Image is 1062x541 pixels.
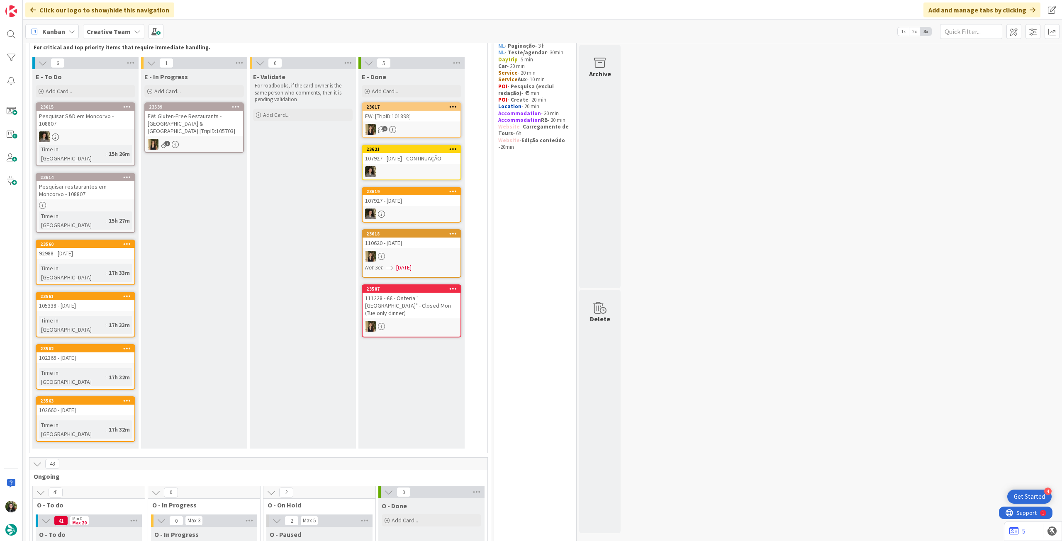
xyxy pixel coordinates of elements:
[37,103,134,129] div: 23615Pesquisar S&D em Moncorvo - 108807
[498,137,566,150] strong: Edição conteúdo -
[498,103,521,110] strong: Location
[149,104,243,110] div: 23539
[105,216,107,225] span: :
[362,102,461,138] a: 23617FW: [TripID:101898]SP
[498,76,518,83] strong: Service
[365,321,376,332] img: SP
[363,111,460,121] div: FW: [TripID:101898]
[363,153,460,164] div: 107927 - [DATE] - CONTINUAÇÃO
[105,149,107,158] span: :
[363,166,460,177] div: MS
[40,175,134,180] div: 23614
[40,294,134,299] div: 23561
[498,123,520,130] strong: Website
[590,314,610,324] div: Delete
[365,166,376,177] img: MS
[152,501,250,509] span: O - In Progress
[37,300,134,311] div: 105338 - [DATE]
[498,83,507,90] strong: POI
[72,521,87,525] div: Max 20
[145,111,243,136] div: FW: Gluten-Free Restaurants - [GEOGRAPHIC_DATA] & [GEOGRAPHIC_DATA] [TripID:105703]
[43,3,45,10] div: 1
[366,231,460,237] div: 23618
[87,27,131,36] b: Creative Team
[498,56,518,63] strong: Daytrip
[37,131,134,142] div: MS
[920,27,931,36] span: 3x
[34,44,210,51] strong: For critical and top priority items that require immediate handling.
[362,73,386,81] span: E - Done
[498,69,518,76] strong: Service
[498,56,572,63] p: - 5 min
[37,181,134,199] div: Pesquisar restaurantes em Moncorvo - 108807
[363,188,460,206] div: 23619107927 - [DATE]
[366,104,460,110] div: 23617
[107,149,132,158] div: 15h 26m
[39,264,105,282] div: Time in [GEOGRAPHIC_DATA]
[49,488,63,497] span: 41
[51,58,65,68] span: 6
[498,97,572,103] p: - 20 min
[498,49,572,56] p: - 30min
[377,58,391,68] span: 5
[39,530,66,539] span: O - To do
[397,487,411,497] span: 0
[36,102,135,166] a: 23615Pesquisar S&D em Moncorvo - 108807MSTime in [GEOGRAPHIC_DATA]:15h 26m
[498,63,572,70] p: - 20 min
[40,398,134,404] div: 23563
[37,174,134,199] div: 23614Pesquisar restaurantes em Moncorvo - 108807
[504,49,547,56] strong: - Teste/agendar
[263,111,290,119] span: Add Card...
[498,96,507,103] strong: POI
[498,83,572,97] p: - 45 min
[42,27,65,36] span: Kanban
[366,286,460,292] div: 23587
[303,519,316,523] div: Max 5
[541,116,548,124] strong: RB
[5,5,17,17] img: Visit kanbanzone.com
[45,459,59,469] span: 43
[365,124,376,135] img: SP
[36,396,135,442] a: 23563102660 - [DATE]Time in [GEOGRAPHIC_DATA]:17h 32m
[366,146,460,152] div: 23621
[164,488,178,497] span: 0
[518,76,527,83] strong: Aux
[363,238,460,248] div: 110620 - [DATE]
[498,83,555,97] strong: - Pesquisa (exclui redação)
[363,146,460,164] div: 23621107927 - [DATE] - CONTINUAÇÃO
[498,110,572,117] p: - 30 min
[36,173,135,233] a: 23614Pesquisar restaurantes em Moncorvo - 108807Time in [GEOGRAPHIC_DATA]:15h 27m
[105,373,107,382] span: :
[37,397,134,415] div: 23563102660 - [DATE]
[39,368,105,386] div: Time in [GEOGRAPHIC_DATA]
[589,69,611,79] div: Archive
[498,103,572,110] p: - 20 min
[363,103,460,111] div: 23617
[363,103,460,121] div: 23617FW: [TripID:101898]
[37,352,134,363] div: 102365 - [DATE]
[154,530,199,539] span: O - In Progress
[1044,488,1052,495] div: 4
[1007,490,1052,504] div: Open Get Started checklist, remaining modules: 4
[40,104,134,110] div: 23615
[37,248,134,259] div: 92988 - [DATE]
[37,293,134,311] div: 23561105338 - [DATE]
[145,139,243,150] div: SP
[498,110,541,117] strong: Accommodation
[363,251,460,262] div: SP
[105,320,107,330] span: :
[154,87,181,95] span: Add Card...
[1009,526,1025,536] a: 5
[923,2,1040,17] div: Add and manage tabs by clicking
[37,103,134,111] div: 23615
[36,73,62,81] span: E - To Do
[363,124,460,135] div: SP
[253,73,285,81] span: E- Validate
[105,425,107,434] span: :
[5,501,17,512] img: BC
[363,188,460,195] div: 23619
[39,145,105,163] div: Time in [GEOGRAPHIC_DATA]
[285,516,299,526] span: 2
[46,87,72,95] span: Add Card...
[362,145,461,180] a: 23621107927 - [DATE] - CONTINUAÇÃOMS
